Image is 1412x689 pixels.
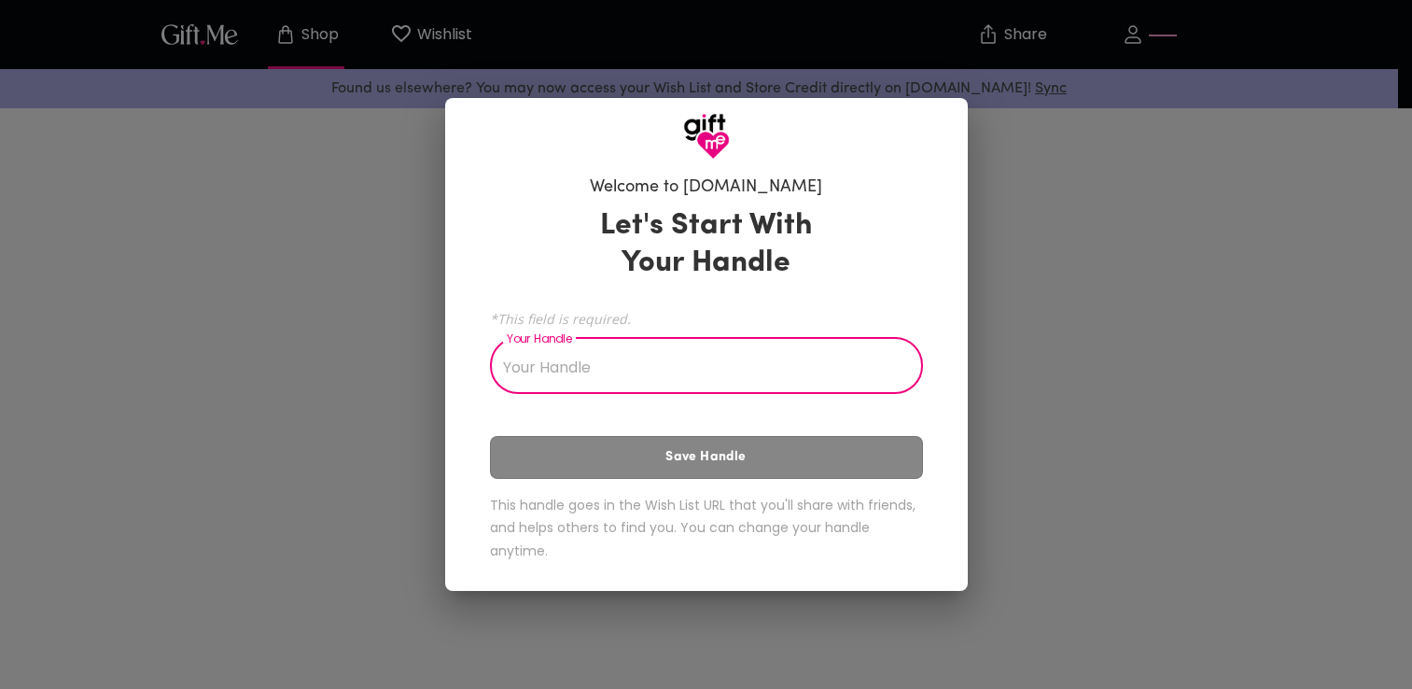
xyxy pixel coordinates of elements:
[577,207,836,282] h3: Let's Start With Your Handle
[490,310,923,328] span: *This field is required.
[683,113,730,160] img: GiftMe Logo
[590,176,822,199] h6: Welcome to [DOMAIN_NAME]
[490,494,923,563] h6: This handle goes in the Wish List URL that you'll share with friends, and helps others to find yo...
[490,342,902,394] input: Your Handle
